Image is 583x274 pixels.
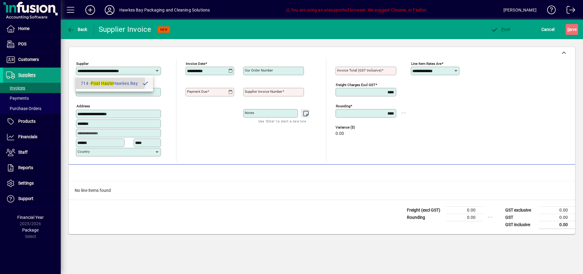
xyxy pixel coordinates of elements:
span: Products [18,119,36,124]
span: 0.00 [336,131,344,136]
mat-label: Rounding [336,104,350,108]
span: Package [22,228,39,232]
button: Back [66,24,89,35]
button: Cancel [540,24,556,35]
a: Knowledge Base [543,1,556,21]
span: Settings [18,181,34,185]
span: Purchase Orders [6,106,41,111]
a: Settings [3,176,61,191]
a: Logout [562,1,575,21]
mat-label: Line item rates are [411,62,442,66]
span: Home [18,26,29,31]
a: Reports [3,160,61,175]
span: Financials [18,134,37,139]
app-page-header-button: Back [61,24,94,35]
span: ave [567,25,577,34]
mat-label: Notes [245,111,254,115]
span: Support [18,196,33,201]
a: Financials [3,129,61,145]
td: 0.00 [446,214,483,221]
div: Hawkes Bay Packaging and Cleaning Solutions [119,5,210,15]
a: Products [3,114,61,129]
mat-label: Invoice Total (GST inclusive) [337,68,382,72]
span: P [501,27,504,32]
div: Supplier Invoice [99,25,152,34]
td: 0.00 [539,214,575,221]
span: Financial Year [17,215,44,220]
span: You are using an unsupported browser. We suggest Chrome, or Firefox. [285,8,428,12]
span: Payments [6,96,29,101]
a: Home [3,21,61,36]
a: Customers [3,52,61,67]
span: ost [491,27,510,32]
a: Payments [3,93,61,103]
span: Reports [18,165,33,170]
mat-label: Supplier invoice number [245,89,282,94]
mat-label: Freight charges excl GST [336,83,375,87]
mat-label: Our order number [245,68,273,72]
mat-label: Payment due [187,89,207,94]
a: Invoices [3,83,61,93]
td: GST inclusive [502,221,539,229]
span: Variance ($) [336,125,372,129]
a: POS [3,37,61,52]
button: Post [489,24,512,35]
mat-hint: Use 'Enter' to start a new line [258,118,306,125]
mat-label: Name [76,83,85,87]
span: Cancel [541,25,555,34]
td: 0.00 [539,221,575,229]
span: Back [67,27,87,32]
button: Add [80,5,100,15]
td: GST exclusive [502,206,539,214]
td: 0.00 [539,206,575,214]
span: POS [18,42,26,46]
mat-label: Invoice date [186,62,205,66]
span: S [567,27,570,32]
div: No line items found [69,181,575,200]
span: Staff [18,150,28,155]
span: Invoices [6,85,25,90]
span: Customers [18,57,39,62]
span: Suppliers [18,72,36,77]
td: Rounding [404,214,446,221]
div: [PERSON_NAME] [503,5,537,15]
td: GST [502,214,539,221]
a: Support [3,191,61,206]
mat-label: Country [77,149,90,154]
mat-label: Supplier [76,62,89,66]
a: Purchase Orders [3,103,61,114]
td: 0.00 [446,206,483,214]
button: Profile [100,5,119,15]
td: Freight (excl GST) [404,206,446,214]
button: Save [566,24,578,35]
span: NEW [160,28,168,32]
a: Staff [3,145,61,160]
